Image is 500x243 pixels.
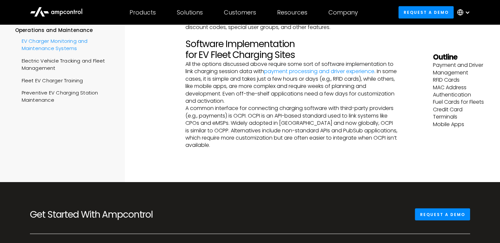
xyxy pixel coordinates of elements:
[433,121,485,128] p: Mobile Apps
[398,6,454,18] a: Request a demo
[177,9,203,16] div: Solutions
[15,74,83,86] a: Fleet EV Charger Training
[15,34,115,54] a: EV Charger Monitoring and Maintenance Systems
[277,9,307,16] div: Resources
[264,67,374,75] a: payment processing and driver experience
[328,9,358,16] div: Company
[185,31,397,38] p: ‍
[433,61,485,76] p: Payment and Driver Management
[185,60,397,104] p: All the options discussed above require some sort of software implementation to link charging ses...
[30,209,168,220] h2: Get Started With Ampcontrol
[185,104,397,148] p: A common interface for connecting charging software with third-party providers (e.g., payments) i...
[433,106,485,121] p: Credit Card Terminals
[15,27,115,34] div: Operations and Maintenance
[433,52,458,62] strong: Outline
[15,54,115,74] a: Electric Vehicle Tracking and Fleet Management
[433,76,485,83] p: RFID Cards
[433,84,485,98] p: MAC Address Authentication
[224,9,256,16] div: Customers
[15,86,115,106] a: Preventive EV Charging Station Maintenance
[130,9,156,16] div: Products
[185,38,397,60] h2: Software Implementation for EV Fleet Charging Sites
[433,98,485,105] p: Fuel Cards for Fleets
[415,208,470,220] a: Request a demo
